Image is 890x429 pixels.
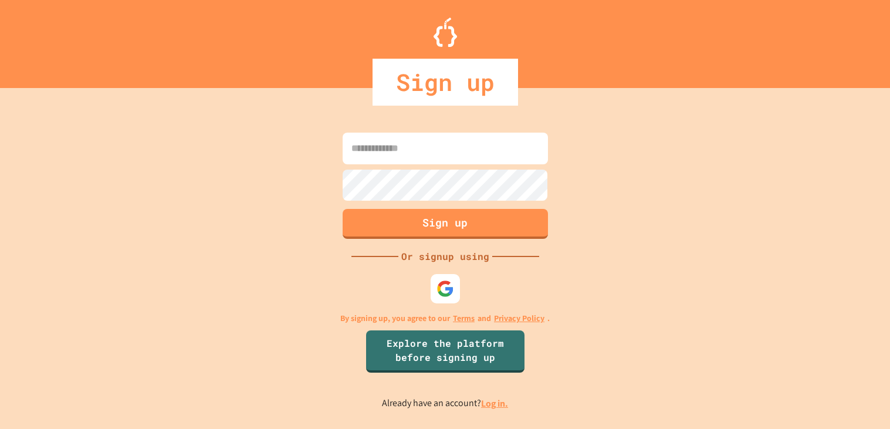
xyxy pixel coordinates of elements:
[343,209,548,239] button: Sign up
[398,249,492,264] div: Or signup using
[382,396,508,411] p: Already have an account?
[481,397,508,410] a: Log in.
[453,312,475,325] a: Terms
[373,59,518,106] div: Sign up
[436,280,454,298] img: google-icon.svg
[340,312,550,325] p: By signing up, you agree to our and .
[494,312,544,325] a: Privacy Policy
[434,18,457,47] img: Logo.svg
[366,330,524,373] a: Explore the platform before signing up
